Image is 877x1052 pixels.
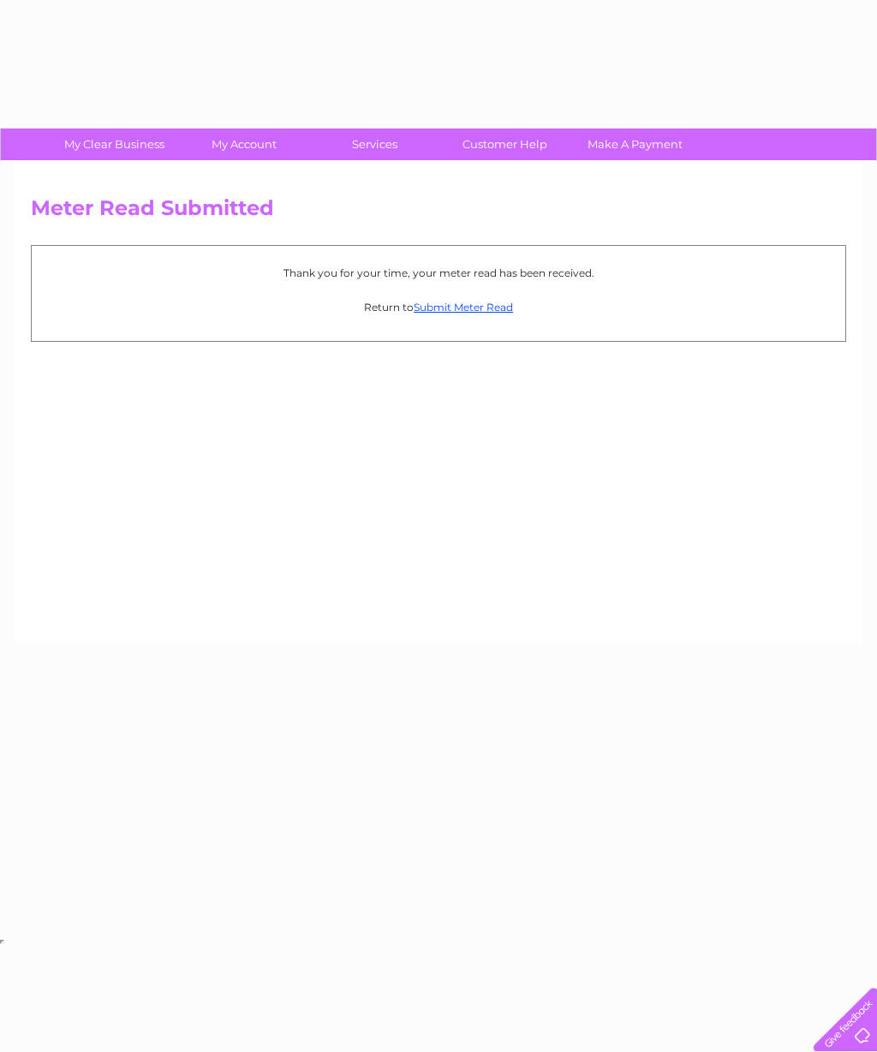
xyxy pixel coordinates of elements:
[40,265,837,281] p: Thank you for your time, your meter read has been received.
[434,129,576,160] a: Customer Help
[44,129,185,160] a: My Clear Business
[31,196,846,229] h2: Meter Read Submitted
[564,129,706,160] a: Make A Payment
[304,129,445,160] a: Services
[174,129,315,160] a: My Account
[40,299,837,315] p: Return to
[414,301,513,314] a: Submit Meter Read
